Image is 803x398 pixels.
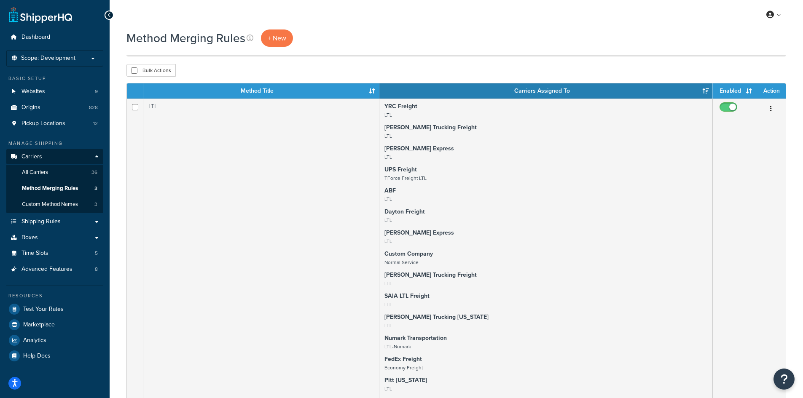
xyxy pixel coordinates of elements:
small: LTL [384,280,392,287]
span: 5 [95,250,98,257]
a: Analytics [6,333,103,348]
strong: Dayton Freight [384,207,425,216]
a: Pickup Locations 12 [6,116,103,131]
span: Boxes [21,234,38,241]
button: Open Resource Center [773,369,795,390]
li: Custom Method Names [6,197,103,212]
strong: ABF [384,186,396,195]
div: Basic Setup [6,75,103,82]
span: Origins [21,104,40,111]
li: Carriers [6,149,103,213]
strong: SAIA LTL Freight [384,291,430,300]
li: All Carriers [6,165,103,180]
span: 36 [91,169,97,176]
strong: Numark Transportation [384,334,447,342]
div: Resources [6,292,103,299]
strong: [PERSON_NAME] Trucking [US_STATE] [384,313,489,321]
a: Websites 9 [6,84,103,99]
small: LTL [384,132,392,140]
span: Carriers [21,153,42,160]
a: Shipping Rules [6,214,103,230]
li: Pickup Locations [6,116,103,131]
li: Advanced Features [6,262,103,277]
strong: UPS Freight [384,165,417,174]
strong: [PERSON_NAME] Trucking Freight [384,270,477,279]
span: Time Slots [21,250,48,257]
a: + New [261,29,293,47]
a: All Carriers 36 [6,165,103,180]
span: 3 [94,201,97,208]
small: LTL-Numark [384,343,411,350]
span: All Carriers [22,169,48,176]
li: Origins [6,100,103,115]
a: Help Docs [6,348,103,363]
small: LTL [384,153,392,161]
small: LTL [384,216,392,224]
small: LTL [384,238,392,245]
h1: Method Merging Rules [126,30,245,46]
span: + New [268,33,286,43]
span: 12 [93,120,98,127]
a: Time Slots 5 [6,246,103,261]
strong: [PERSON_NAME] Trucking Freight [384,123,477,132]
small: LTL [384,301,392,308]
a: Dashboard [6,29,103,45]
div: Manage Shipping [6,140,103,147]
span: Scope: Development [21,55,75,62]
small: TForce Freight LTL [384,174,427,182]
li: Websites [6,84,103,99]
small: LTL [384,385,392,393]
strong: Pitt [US_STATE] [384,376,427,385]
span: Advanced Features [21,266,73,273]
a: Advanced Features 8 [6,262,103,277]
small: LTL [384,111,392,119]
span: Custom Method Names [22,201,78,208]
span: 3 [94,185,97,192]
span: 8 [95,266,98,273]
a: Carriers [6,149,103,165]
a: Method Merging Rules 3 [6,181,103,196]
span: Dashboard [21,34,50,41]
span: Pickup Locations [21,120,65,127]
a: Custom Method Names 3 [6,197,103,212]
strong: [PERSON_NAME] Express [384,144,454,153]
strong: FedEx Freight [384,355,422,363]
span: Test Your Rates [23,306,64,313]
strong: [PERSON_NAME] Express [384,228,454,237]
a: Test Your Rates [6,302,103,317]
span: Analytics [23,337,46,344]
span: Shipping Rules [21,218,61,225]
span: Method Merging Rules [22,185,78,192]
a: Marketplace [6,317,103,332]
li: Time Slots [6,246,103,261]
span: 9 [95,88,98,95]
li: Method Merging Rules [6,181,103,196]
strong: YRC Freight [384,102,417,111]
a: Boxes [6,230,103,246]
span: 828 [89,104,98,111]
span: Websites [21,88,45,95]
span: Help Docs [23,353,51,360]
strong: Custom Company [384,249,433,258]
a: ShipperHQ Home [9,6,72,23]
small: Economy Freight [384,364,423,371]
th: Carriers Assigned To: activate to sort column ascending [379,83,713,99]
small: LTL [384,195,392,203]
small: Normal Service [384,259,419,266]
th: Enabled: activate to sort column ascending [713,83,756,99]
small: LTL [384,322,392,329]
a: Origins 828 [6,100,103,115]
button: Bulk Actions [126,64,176,77]
th: Method Title: activate to sort column ascending [143,83,379,99]
span: Marketplace [23,321,55,329]
th: Action [756,83,786,99]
